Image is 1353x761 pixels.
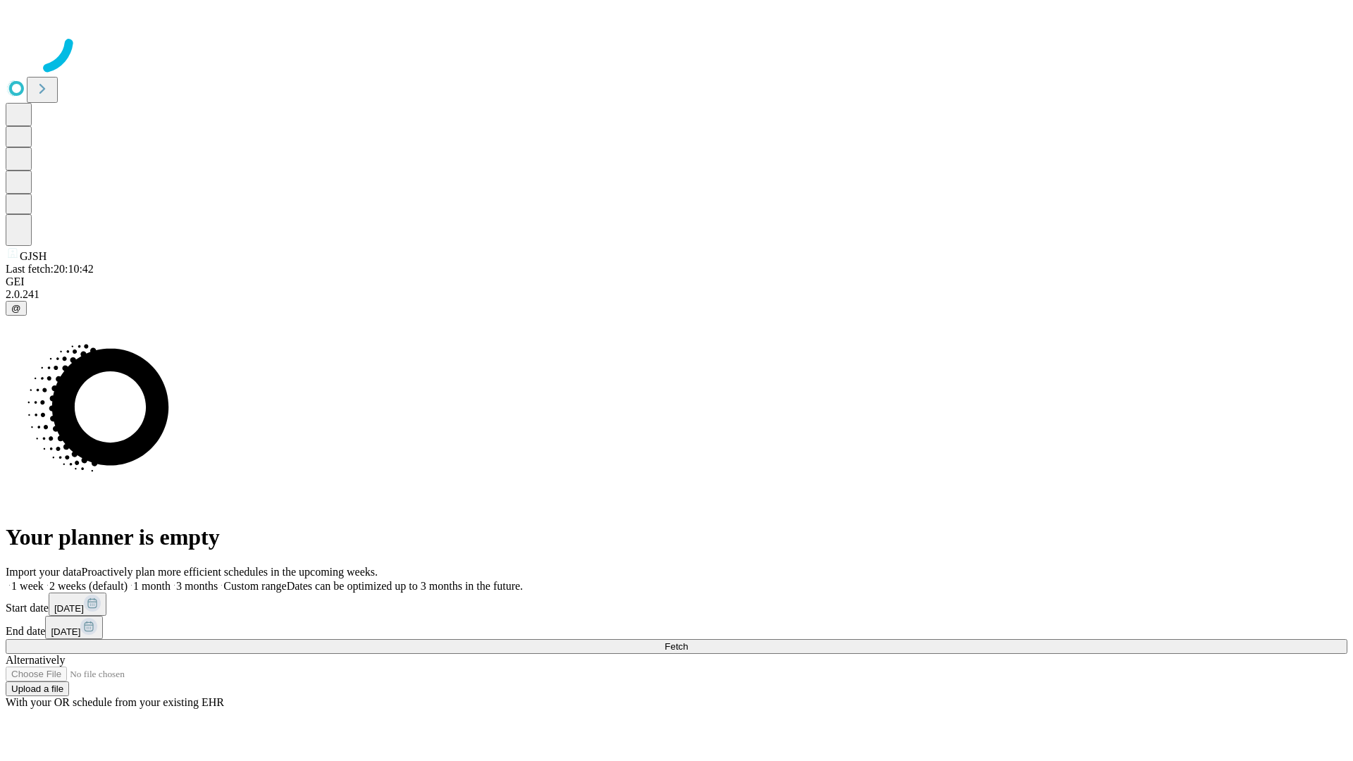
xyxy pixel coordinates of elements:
[6,524,1347,550] h1: Your planner is empty
[82,566,378,578] span: Proactively plan more efficient schedules in the upcoming weeks.
[6,288,1347,301] div: 2.0.241
[6,654,65,666] span: Alternatively
[6,639,1347,654] button: Fetch
[49,580,128,592] span: 2 weeks (default)
[6,696,224,708] span: With your OR schedule from your existing EHR
[223,580,286,592] span: Custom range
[133,580,171,592] span: 1 month
[54,603,84,614] span: [DATE]
[6,263,94,275] span: Last fetch: 20:10:42
[51,626,80,637] span: [DATE]
[6,616,1347,639] div: End date
[11,303,21,314] span: @
[6,681,69,696] button: Upload a file
[6,593,1347,616] div: Start date
[287,580,523,592] span: Dates can be optimized up to 3 months in the future.
[665,641,688,652] span: Fetch
[6,276,1347,288] div: GEI
[11,580,44,592] span: 1 week
[20,250,47,262] span: GJSH
[176,580,218,592] span: 3 months
[6,566,82,578] span: Import your data
[45,616,103,639] button: [DATE]
[49,593,106,616] button: [DATE]
[6,301,27,316] button: @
